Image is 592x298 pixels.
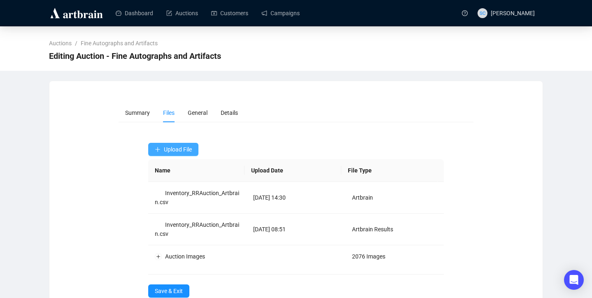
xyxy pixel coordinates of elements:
[148,182,247,214] td: Inventory_RRAuction_Artbrain.csv
[75,39,77,48] li: /
[480,9,485,17] span: SC
[188,109,207,116] span: General
[352,253,385,260] span: 2076 Images
[462,10,468,16] span: question-circle
[245,159,341,182] th: Upload Date
[49,7,104,20] img: logo
[148,143,198,156] button: Upload File
[221,109,238,116] span: Details
[247,214,345,245] td: [DATE] 08:51
[155,147,161,152] span: plus
[564,270,584,290] div: Open Intercom Messenger
[148,159,245,182] th: Name
[148,214,247,245] td: Inventory_RRAuction_Artbrain.csv
[261,2,300,24] a: Campaigns
[148,284,189,298] button: Save & Exit
[163,109,175,116] span: Files
[116,2,153,24] a: Dashboard
[148,245,247,268] td: Auction Images
[247,182,345,214] td: [DATE] 14:30
[166,2,198,24] a: Auctions
[341,159,438,182] th: File Type
[352,226,393,233] span: Artbrain Results
[352,194,373,201] span: Artbrain
[491,10,535,16] span: [PERSON_NAME]
[155,286,183,296] span: Save & Exit
[47,39,73,48] a: Auctions
[125,109,150,116] span: Summary
[79,39,159,48] a: Fine Autographs and Artifacts
[49,49,221,63] span: Editing Auction - Fine Autographs and Artifacts
[155,253,161,260] button: Expand row
[164,146,192,153] span: Upload File
[211,2,248,24] a: Customers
